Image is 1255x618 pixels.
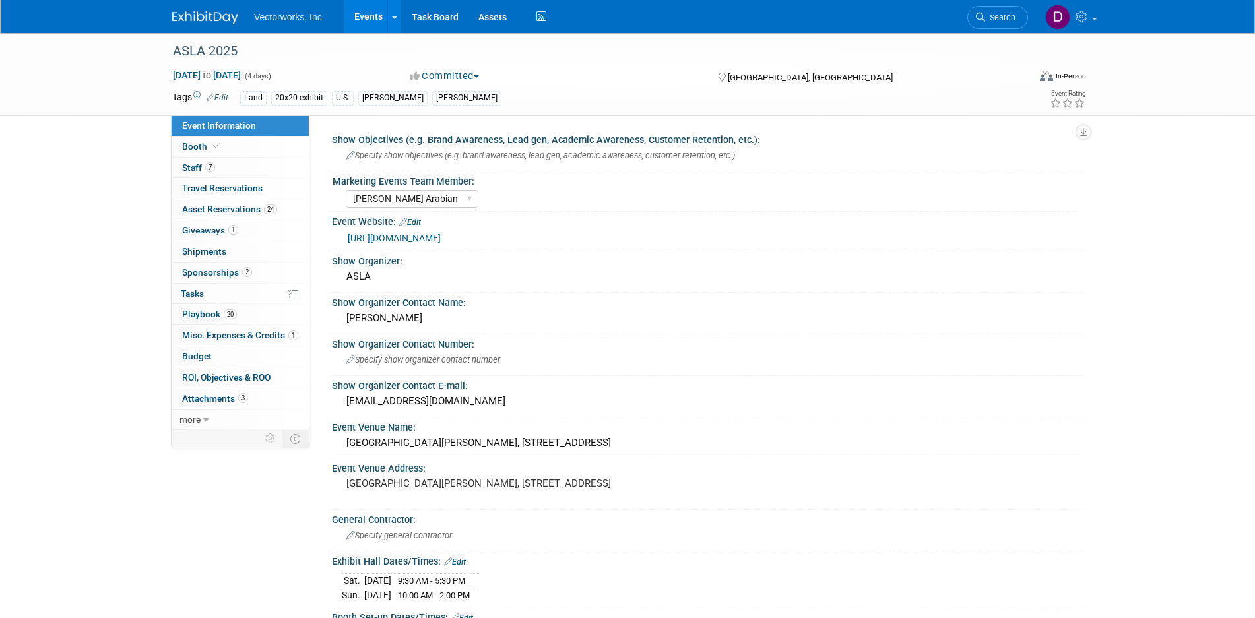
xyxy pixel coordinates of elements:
[172,11,238,24] img: ExhibitDay
[342,391,1073,412] div: [EMAIL_ADDRESS][DOMAIN_NAME]
[182,267,252,278] span: Sponsorships
[172,69,241,81] span: [DATE] [DATE]
[182,393,248,404] span: Attachments
[348,233,441,243] a: [URL][DOMAIN_NAME]
[346,355,500,365] span: Specify show organizer contact number
[342,433,1073,453] div: [GEOGRAPHIC_DATA][PERSON_NAME], [STREET_ADDRESS]
[172,304,309,324] a: Playbook20
[259,430,282,447] td: Personalize Event Tab Strip
[182,141,222,152] span: Booth
[172,367,309,388] a: ROI, Objectives & ROO
[444,557,466,567] a: Edit
[333,171,1077,188] div: Marketing Events Team Member:
[172,346,309,367] a: Budget
[182,183,263,193] span: Travel Reservations
[172,220,309,241] a: Giveaways1
[332,293,1083,309] div: Show Organizer Contact Name:
[182,120,256,131] span: Event Information
[432,91,501,105] div: [PERSON_NAME]
[332,458,1083,475] div: Event Venue Address:
[182,309,237,319] span: Playbook
[728,73,893,82] span: [GEOGRAPHIC_DATA], [GEOGRAPHIC_DATA]
[201,70,213,80] span: to
[254,12,325,22] span: Vectorworks, Inc.
[346,478,630,489] pre: [GEOGRAPHIC_DATA][PERSON_NAME], [STREET_ADDRESS]
[182,351,212,361] span: Budget
[207,93,228,102] a: Edit
[342,588,364,602] td: Sun.
[168,40,1008,63] div: ASLA 2025
[172,325,309,346] a: Misc. Expenses & Credits1
[182,204,277,214] span: Asset Reservations
[182,246,226,257] span: Shipments
[1040,71,1053,81] img: Format-Inperson.png
[243,72,271,80] span: (4 days)
[182,372,271,383] span: ROI, Objectives & ROO
[182,225,238,235] span: Giveaways
[182,330,298,340] span: Misc. Expenses & Credits
[358,91,428,105] div: [PERSON_NAME]
[264,204,277,214] span: 24
[398,590,470,600] span: 10:00 AM - 2:00 PM
[172,388,309,409] a: Attachments3
[271,91,327,105] div: 20x20 exhibit
[1050,90,1085,97] div: Event Rating
[332,91,354,105] div: U.S.
[172,410,309,430] a: more
[205,162,215,172] span: 7
[332,376,1083,392] div: Show Organizer Contact E-mail:
[224,309,237,319] span: 20
[332,130,1083,146] div: Show Objectives (e.g. Brand Awareness, Lead gen, Academic Awareness, Customer Retention, etc.):
[332,510,1083,526] div: General Contractor:
[288,330,298,340] span: 1
[172,178,309,199] a: Travel Reservations
[282,430,309,447] td: Toggle Event Tabs
[1045,5,1070,30] img: Don Hall
[332,212,1083,229] div: Event Website:
[181,288,204,299] span: Tasks
[332,251,1083,268] div: Show Organizer:
[346,530,452,540] span: Specify general contractor
[332,417,1083,434] div: Event Venue Name:
[172,158,309,178] a: Staff7
[332,334,1083,351] div: Show Organizer Contact Number:
[985,13,1015,22] span: Search
[950,69,1086,88] div: Event Format
[342,266,1073,287] div: ASLA
[179,414,201,425] span: more
[346,150,735,160] span: Specify show objectives (e.g. brand awareness, lead gen, academic awareness, customer retention, ...
[240,91,267,105] div: Land
[238,393,248,403] span: 3
[399,218,421,227] a: Edit
[406,69,484,83] button: Committed
[172,263,309,283] a: Sponsorships2
[213,142,220,150] i: Booth reservation complete
[1055,71,1086,81] div: In-Person
[172,137,309,157] a: Booth
[398,576,465,586] span: 9:30 AM - 5:30 PM
[182,162,215,173] span: Staff
[172,90,228,106] td: Tags
[172,284,309,304] a: Tasks
[228,225,238,235] span: 1
[342,308,1073,328] div: [PERSON_NAME]
[172,199,309,220] a: Asset Reservations24
[242,267,252,277] span: 2
[364,588,391,602] td: [DATE]
[172,241,309,262] a: Shipments
[332,551,1083,569] div: Exhibit Hall Dates/Times:
[967,6,1028,29] a: Search
[342,574,364,588] td: Sat.
[364,574,391,588] td: [DATE]
[172,115,309,136] a: Event Information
